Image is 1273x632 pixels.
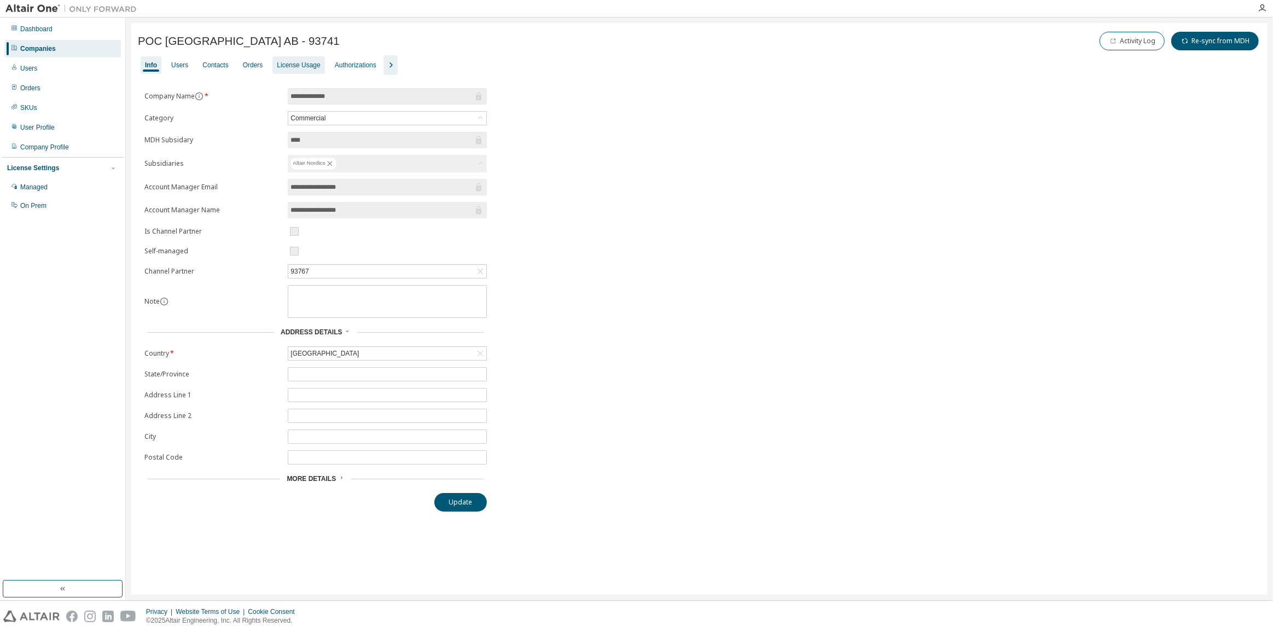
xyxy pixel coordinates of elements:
label: Company Name [144,92,281,101]
div: Contacts [202,61,228,69]
div: License Settings [7,164,59,172]
div: On Prem [20,201,46,210]
div: Cookie Consent [248,607,301,616]
label: State/Province [144,370,281,379]
div: Altair Nordics [288,155,487,172]
button: Re-sync from MDH [1171,32,1259,50]
div: Company Profile [20,143,69,152]
div: [GEOGRAPHIC_DATA] [288,347,486,360]
label: Note [144,297,160,306]
label: Self-managed [144,247,281,256]
div: License Usage [277,61,320,69]
div: Users [20,64,37,73]
div: SKUs [20,103,37,112]
div: Commercial [289,112,327,124]
label: Account Manager Email [144,183,281,192]
div: 93767 [288,265,486,278]
div: Privacy [146,607,176,616]
div: Companies [20,44,56,53]
img: youtube.svg [120,611,136,622]
div: Dashboard [20,25,53,33]
div: Orders [243,61,263,69]
span: POC [GEOGRAPHIC_DATA] AB - 93741 [138,35,340,48]
img: Altair One [5,3,142,14]
label: Postal Code [144,453,281,462]
button: Activity Log [1100,32,1165,50]
div: Website Terms of Use [176,607,248,616]
div: Users [171,61,188,69]
div: [GEOGRAPHIC_DATA] [289,347,361,360]
label: Channel Partner [144,267,281,276]
label: City [144,432,281,441]
div: Orders [20,84,40,92]
div: Altair Nordics [290,157,336,170]
button: information [160,297,168,306]
div: Authorizations [335,61,376,69]
div: User Profile [20,123,55,132]
img: facebook.svg [66,611,78,622]
img: altair_logo.svg [3,611,60,622]
div: Info [145,61,157,69]
label: Subsidiaries [144,159,281,168]
span: More Details [287,475,336,483]
label: Account Manager Name [144,206,281,214]
label: Category [144,114,281,123]
img: linkedin.svg [102,611,114,622]
p: © 2025 Altair Engineering, Inc. All Rights Reserved. [146,616,301,625]
div: Commercial [288,112,486,125]
div: Managed [20,183,48,192]
button: information [195,92,204,101]
label: Country [144,349,281,358]
img: instagram.svg [84,611,96,622]
div: 93767 [289,265,310,277]
label: Is Channel Partner [144,227,281,236]
button: Update [434,493,487,512]
label: MDH Subsidary [144,136,281,144]
span: Address Details [281,328,342,336]
label: Address Line 2 [144,411,281,420]
label: Address Line 1 [144,391,281,399]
